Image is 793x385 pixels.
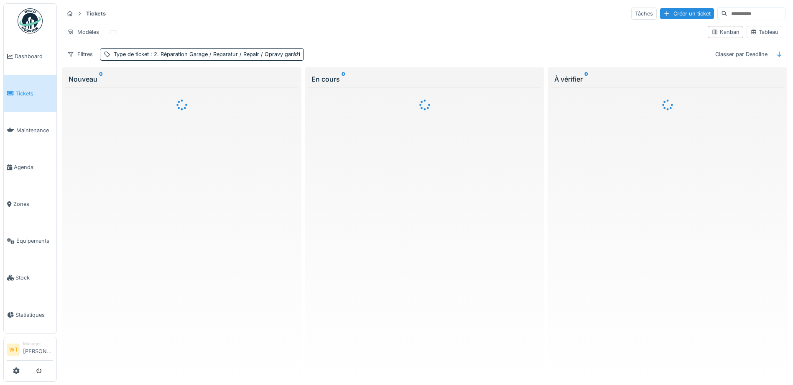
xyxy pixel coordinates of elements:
[584,74,588,84] sup: 0
[4,149,56,185] a: Agenda
[660,8,714,19] div: Créer un ticket
[16,126,53,134] span: Maintenance
[7,341,53,361] a: WT Manager[PERSON_NAME]
[15,90,53,98] span: Tickets
[14,163,53,171] span: Agenda
[15,274,53,282] span: Stock
[64,48,97,60] div: Filtres
[18,8,43,33] img: Badge_color-CXgf-gQk.svg
[4,112,56,149] a: Maintenance
[114,50,300,58] div: Type de ticket
[342,74,345,84] sup: 0
[15,52,53,60] span: Dashboard
[64,26,103,38] div: Modèles
[4,75,56,112] a: Tickets
[554,74,780,84] div: À vérifier
[7,344,20,356] li: WT
[4,38,56,75] a: Dashboard
[83,10,109,18] strong: Tickets
[23,341,53,347] div: Manager
[750,28,778,36] div: Tableau
[149,51,300,57] span: : 2. Réparation Garage / Reparatur / Repair / Opravy garáží
[4,296,56,333] a: Statistiques
[4,259,56,296] a: Stock
[711,28,739,36] div: Kanban
[711,48,771,60] div: Classer par Deadline
[15,311,53,319] span: Statistiques
[13,200,53,208] span: Zones
[23,341,53,359] li: [PERSON_NAME]
[99,74,103,84] sup: 0
[16,237,53,245] span: Équipements
[311,74,538,84] div: En cours
[631,8,657,20] div: Tâches
[4,186,56,223] a: Zones
[4,223,56,259] a: Équipements
[69,74,295,84] div: Nouveau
